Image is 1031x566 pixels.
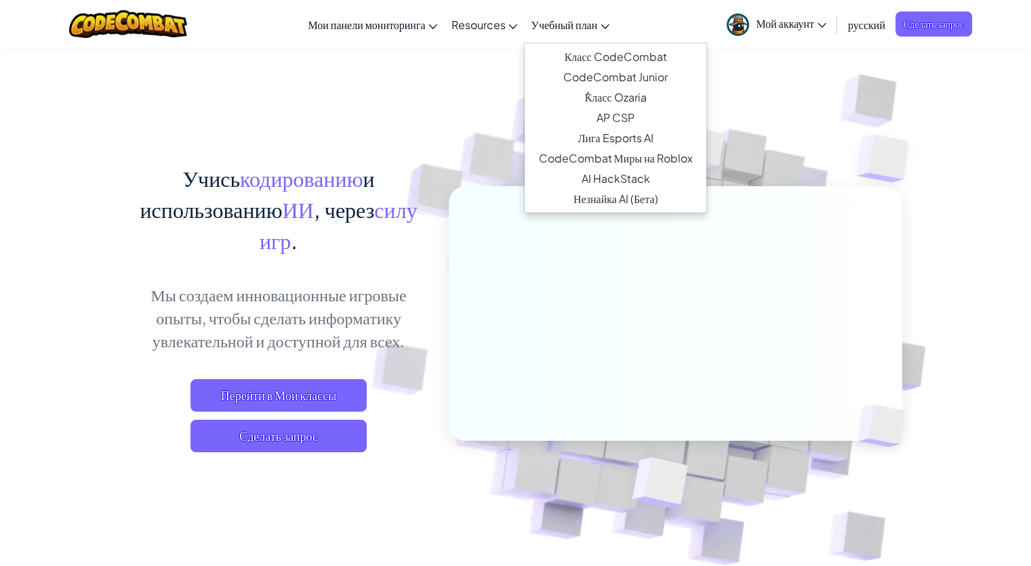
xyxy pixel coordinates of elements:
[841,6,892,43] a: русский
[525,128,706,148] a: Лига Esports AI
[525,47,706,67] a: Класс CodeCombat
[451,18,505,32] ya-tr-span: Resources
[190,379,367,412] a: Перейти в Мои классы
[582,171,650,186] ya-tr-span: AI HackStack
[599,429,720,541] img: Overlap cubes
[585,90,647,104] ya-tr-span: ٌКласс Ozaria
[525,67,706,87] a: CodeCombat Junior
[301,6,444,43] a: Мои панели мониторинга
[565,49,667,64] ya-tr-span: Класс CodeCombat
[573,192,658,206] ya-tr-span: Незнайка AI (Бета)
[444,6,524,43] a: Resources
[182,165,240,192] ya-tr-span: Учись
[150,284,406,351] ya-tr-span: Мы создаем инновационные игровые опыты, чтобы сделать информатику увлекательной и доступной для в...
[69,10,188,38] img: CodeCombat logo
[835,376,937,475] img: Overlap cubes
[308,18,425,32] ya-tr-span: Мои панели мониторинга
[904,17,965,31] ya-tr-span: Сделать запрос
[283,196,314,223] ya-tr-span: ИИ
[830,102,947,216] img: Overlap cubes
[578,131,653,145] ya-tr-span: Лига Esports AI
[848,18,885,32] ya-tr-span: русский
[538,151,692,165] ya-tr-span: CodeCombat Миры на Roblox
[240,165,363,192] ya-tr-span: кодированию
[525,148,706,169] a: CodeCombat Миры на Roblox
[720,3,833,45] a: Мой аккаунт
[531,18,597,32] ya-tr-span: Учебный план
[291,227,298,254] ya-tr-span: .
[727,14,749,36] img: avatar
[190,420,367,452] a: Сделать запрос
[525,169,706,189] a: AI HackStack
[525,87,706,108] a: ٌКласс Ozaria
[525,189,706,209] a: Незнайка AI (Бета)
[756,16,814,30] ya-tr-span: Мой аккаунт
[239,428,318,444] ya-tr-span: Сделать запрос
[895,12,973,37] a: Сделать запрос
[525,108,706,128] a: AP CSP
[524,6,616,43] a: Учебный план
[314,196,375,223] ya-tr-span: , через
[597,110,634,125] ya-tr-span: AP CSP
[221,387,337,404] ya-tr-span: Перейти в Мои классы
[563,70,668,84] ya-tr-span: CodeCombat Junior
